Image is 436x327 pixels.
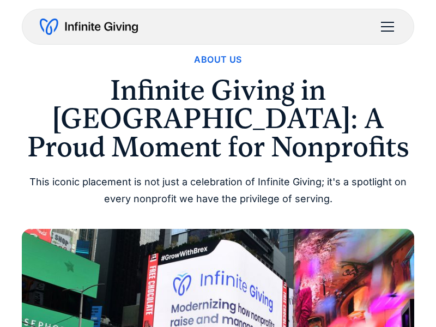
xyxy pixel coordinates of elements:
a: About Us [194,52,241,67]
a: home [40,18,138,35]
div: This iconic placement is not just a celebration of Infinite Giving; it's a spotlight on every non... [22,174,414,207]
div: menu [374,14,396,40]
h1: Infinite Giving in [GEOGRAPHIC_DATA]: A Proud Moment for Nonprofits [22,76,414,161]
